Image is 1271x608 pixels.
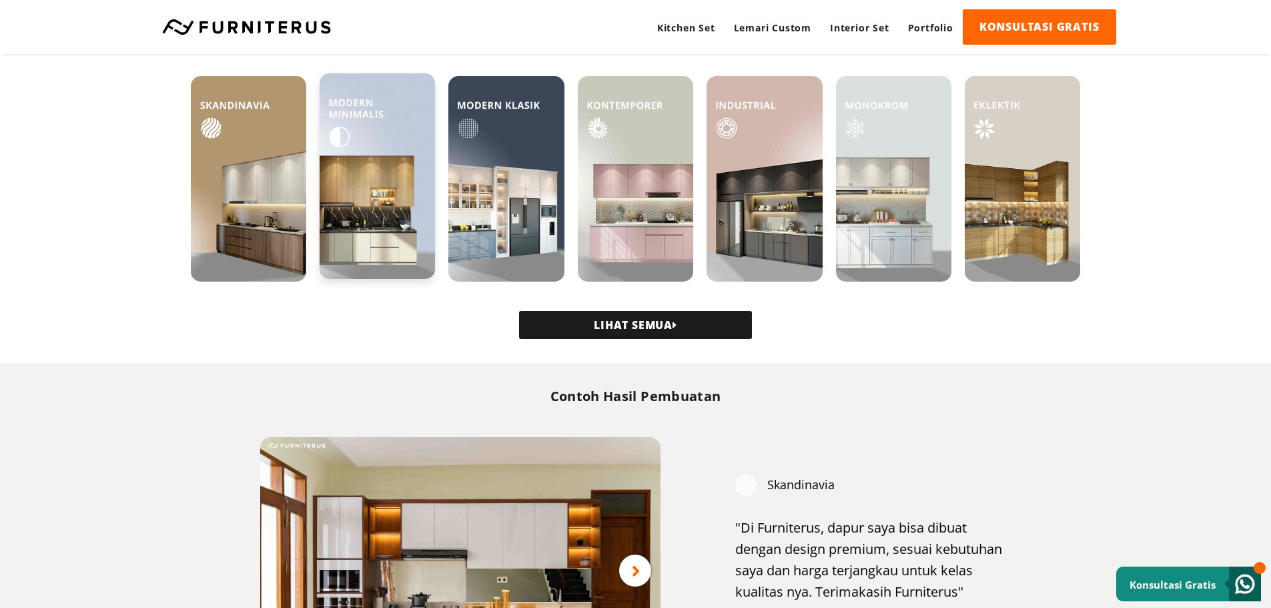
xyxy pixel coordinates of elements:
a: LIHAT SEMUA [519,311,752,339]
a: Kitchen Set [648,9,725,46]
img: EKLEKTIK.jpg [965,76,1080,282]
img: 2.Modern-Minimalis-1.jpg [320,73,435,279]
img: 1.Skandinavia-1.jpg [191,76,306,282]
a: Portfolio [899,9,963,46]
a: Lemari Custom [725,9,821,46]
a: Interior Set [821,9,899,46]
img: 5.Industrial-1.jpg [707,76,822,282]
a: KONSULTASI GRATIS [963,9,1116,45]
h2: Contoh Hasil Pembuatan [224,387,1048,405]
div: "Di Furniterus, dapur saya bisa dibuat dengan design premium, sesuai kebutuhan saya dan harga ter... [735,517,1011,603]
img: 4.Kontemporer-1.jpg [578,76,693,282]
img: 6.Monokrom-1.jpg [836,76,951,282]
small: Konsultasi Gratis [1130,578,1216,591]
img: 3.Klasik-1.jpg [448,76,564,282]
div: Skandinavia [735,475,1011,496]
a: Konsultasi Gratis [1116,567,1261,601]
